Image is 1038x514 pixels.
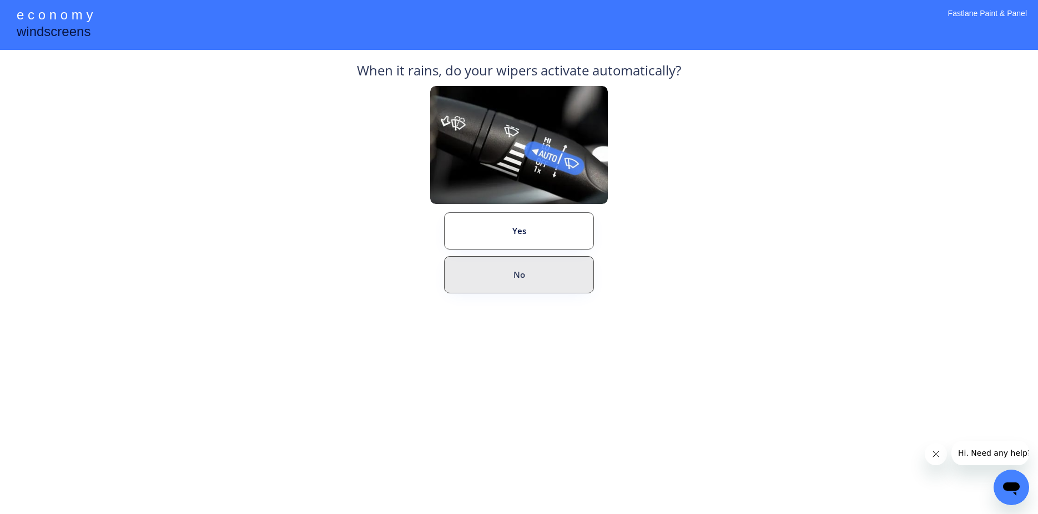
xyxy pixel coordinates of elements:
[925,443,947,465] iframe: Close message
[17,6,93,27] div: e c o n o m y
[444,212,594,250] button: Yes
[951,441,1029,465] iframe: Message from company
[357,61,681,86] div: When it rains, do your wipers activate automatically?
[7,8,80,17] span: Hi. Need any help?
[994,470,1029,505] iframe: Button to launch messaging window
[444,256,594,293] button: No
[948,8,1027,33] div: Fastlane Paint & Panel
[430,86,608,204] img: Rain%20Sensor%20Example.png
[17,22,90,44] div: windscreens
